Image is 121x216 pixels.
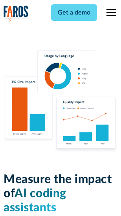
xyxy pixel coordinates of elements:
span: AI coding assistants [4,188,66,214]
h1: Measure the impact of [4,172,117,215]
img: Logo of the analytics and reporting company Faros. [4,5,29,22]
img: Charts tracking GitHub Copilot's usage and impact on velocity and quality [4,50,117,154]
a: Get a demo [51,4,97,21]
a: home [4,5,29,22]
div: menu [102,3,117,22]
